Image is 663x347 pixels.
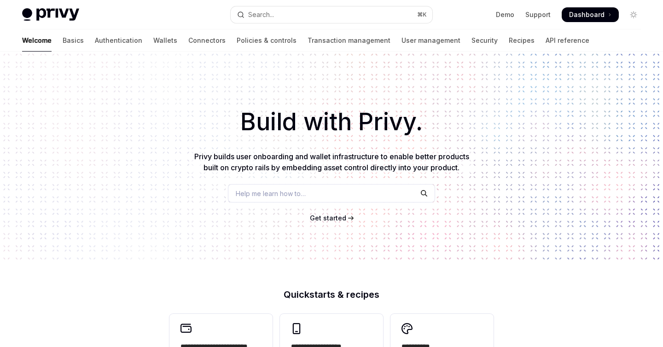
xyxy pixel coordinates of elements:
a: Welcome [22,29,52,52]
a: Authentication [95,29,142,52]
a: Basics [63,29,84,52]
img: light logo [22,8,79,21]
a: Dashboard [562,7,619,22]
a: User management [401,29,460,52]
span: Get started [310,214,346,222]
span: Privy builds user onboarding and wallet infrastructure to enable better products built on crypto ... [194,152,469,172]
a: Support [525,10,551,19]
a: Transaction management [308,29,390,52]
a: Connectors [188,29,226,52]
a: API reference [546,29,589,52]
h2: Quickstarts & recipes [169,290,494,299]
h1: Build with Privy. [15,104,648,140]
span: Help me learn how to… [236,189,306,198]
a: Demo [496,10,514,19]
a: Security [471,29,498,52]
div: Search... [248,9,274,20]
button: Open search [231,6,432,23]
a: Get started [310,214,346,223]
a: Wallets [153,29,177,52]
a: Policies & controls [237,29,297,52]
span: Dashboard [569,10,605,19]
a: Recipes [509,29,535,52]
button: Toggle dark mode [626,7,641,22]
span: ⌘ K [417,11,427,18]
